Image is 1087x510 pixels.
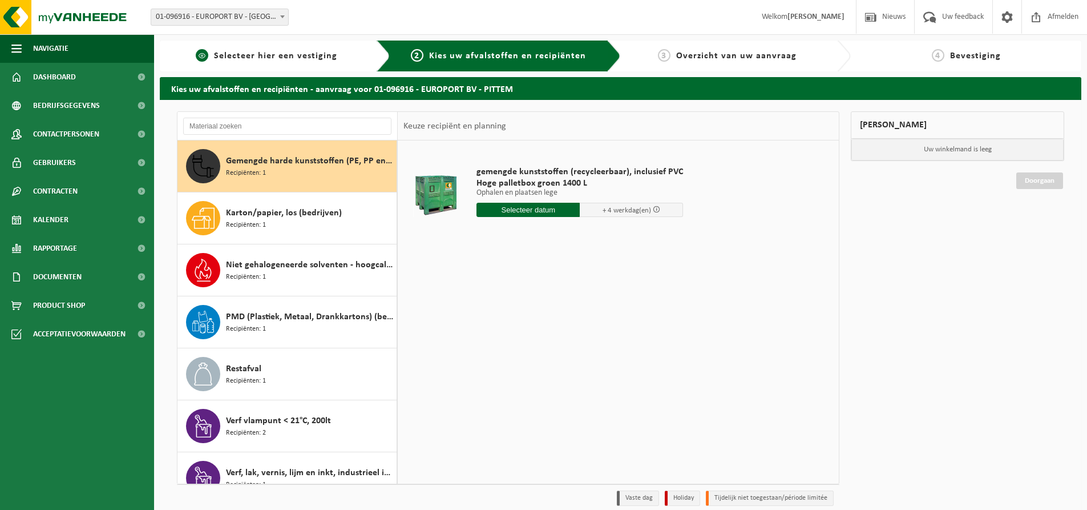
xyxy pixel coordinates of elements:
span: Verf vlampunt < 21°C, 200lt [226,414,331,428]
li: Tijdelijk niet toegestaan/période limitée [706,491,834,506]
strong: [PERSON_NAME] [787,13,844,21]
span: Recipiënten: 1 [226,480,266,491]
span: Dashboard [33,63,76,91]
span: gemengde kunststoffen (recycleerbaar), inclusief PVC [476,166,683,178]
button: Verf, lak, vernis, lijm en inkt, industrieel in 200lt-vat Recipiënten: 1 [177,452,397,504]
span: 2 [411,49,423,62]
span: Navigatie [33,34,68,63]
a: 1Selecteer hier een vestiging [165,49,367,63]
span: Documenten [33,263,82,291]
span: Selecteer hier een vestiging [214,51,337,61]
span: Recipiënten: 1 [226,168,266,179]
span: 1 [196,49,208,62]
span: Recipiënten: 1 [226,272,266,283]
span: Product Shop [33,291,85,320]
span: Contracten [33,177,78,206]
li: Holiday [665,491,700,506]
span: Acceptatievoorwaarden [33,320,126,348]
button: Gemengde harde kunststoffen (PE, PP en PVC), recycleerbaar (industrieel) Recipiënten: 1 [177,140,397,192]
span: Gemengde harde kunststoffen (PE, PP en PVC), recycleerbaar (industrieel) [226,154,394,168]
span: 01-096916 - EUROPORT BV - PITTEM [151,9,289,26]
span: Recipiënten: 1 [226,376,266,387]
span: Kies uw afvalstoffen en recipiënten [429,51,586,61]
button: Karton/papier, los (bedrijven) Recipiënten: 1 [177,192,397,244]
li: Vaste dag [617,491,659,506]
button: Niet gehalogeneerde solventen - hoogcalorisch in 200lt-vat Recipiënten: 1 [177,244,397,296]
span: Rapportage [33,234,77,263]
p: Uw winkelmand is leeg [851,139,1064,160]
span: Gebruikers [33,148,76,177]
p: Ophalen en plaatsen lege [476,189,683,197]
span: Hoge palletbox groen 1400 L [476,178,683,189]
div: [PERSON_NAME] [851,111,1064,139]
a: Doorgaan [1016,172,1063,189]
span: + 4 werkdag(en) [603,207,651,214]
span: PMD (Plastiek, Metaal, Drankkartons) (bedrijven) [226,310,394,324]
button: PMD (Plastiek, Metaal, Drankkartons) (bedrijven) Recipiënten: 1 [177,296,397,348]
button: Restafval Recipiënten: 1 [177,348,397,400]
input: Materiaal zoeken [183,118,391,135]
span: Recipiënten: 1 [226,324,266,335]
span: 4 [932,49,944,62]
input: Selecteer datum [476,203,580,217]
h2: Kies uw afvalstoffen en recipiënten - aanvraag voor 01-096916 - EUROPORT BV - PITTEM [160,77,1081,99]
span: Restafval [226,362,261,376]
span: Overzicht van uw aanvraag [676,51,797,61]
span: 3 [658,49,670,62]
span: Bedrijfsgegevens [33,91,100,120]
span: Kalender [33,206,68,234]
span: Niet gehalogeneerde solventen - hoogcalorisch in 200lt-vat [226,258,394,272]
span: Contactpersonen [33,120,99,148]
button: Verf vlampunt < 21°C, 200lt Recipiënten: 2 [177,400,397,452]
span: Recipiënten: 2 [226,428,266,439]
span: 01-096916 - EUROPORT BV - PITTEM [151,9,288,25]
div: Keuze recipiënt en planning [398,112,512,140]
span: Verf, lak, vernis, lijm en inkt, industrieel in 200lt-vat [226,466,394,480]
span: Karton/papier, los (bedrijven) [226,206,342,220]
span: Recipiënten: 1 [226,220,266,231]
span: Bevestiging [950,51,1001,61]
